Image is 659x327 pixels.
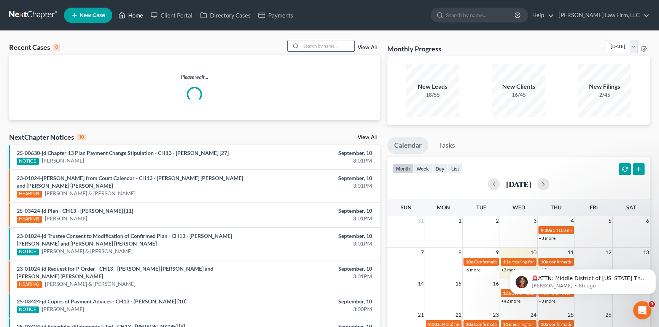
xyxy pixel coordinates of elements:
span: hearing for [PERSON_NAME] [511,321,570,327]
input: Search by name... [301,40,354,51]
a: 25-03424-jd Copies of Payment Advices - CH13 - [PERSON_NAME] [10] [17,298,186,305]
a: Home [115,8,147,22]
span: 8 [458,248,462,257]
a: 23-01024-jd Request for P Order - CH13 - [PERSON_NAME] [PERSON_NAME] and [PERSON_NAME] [PERSON_NAME] [17,265,213,279]
div: New Clients [492,82,545,91]
span: 14 [417,279,425,288]
a: 25-03424-jd Plan - CH13 - [PERSON_NAME] [11] [17,207,133,214]
h3: Monthly Progress [387,44,441,53]
span: 9 [495,248,500,257]
span: 341(a) meeting for [PERSON_NAME] [440,321,514,327]
a: [PERSON_NAME] [42,305,84,313]
a: View All [358,45,377,50]
div: 3:01PM [259,182,372,190]
span: 9 [649,301,655,307]
div: NOTICE [17,158,39,165]
iframe: Intercom notifications message [507,253,659,306]
span: 6 [645,216,650,225]
button: week [413,163,432,174]
span: 23 [492,310,500,319]
iframe: Intercom live chat [633,301,651,319]
span: 25 [567,310,575,319]
a: [PERSON_NAME] [45,215,87,222]
button: month [393,163,413,174]
div: 16/45 [492,91,545,99]
span: 26 [605,310,612,319]
div: 10 [77,134,86,140]
h2: [DATE] [506,180,531,188]
div: September, 10 [259,149,372,157]
div: 0 [53,44,60,51]
input: Search by name... [446,8,516,22]
span: 15 [455,279,462,288]
span: confirmation hearing for [PERSON_NAME] [549,321,635,327]
a: View All [358,135,377,140]
span: Tue [476,204,486,211]
a: [PERSON_NAME] & [PERSON_NAME] [45,190,135,197]
span: New Case [80,13,105,18]
span: Sun [401,204,412,211]
span: Fri [590,204,598,211]
a: 25-00630-jd Chapter 13 Plan Payment Change Stipulation - CH13 - [PERSON_NAME] [27] [17,150,229,156]
span: 13 [642,248,650,257]
div: HEARING [17,191,42,198]
span: 5 [608,216,612,225]
a: +42 more [501,298,521,304]
div: 18/55 [406,91,459,99]
div: 3:00PM [259,305,372,313]
span: 3 [533,216,537,225]
span: Confirmation Hearing for [PERSON_NAME] [474,321,561,327]
a: Directory Cases [196,8,255,22]
a: +3 more [539,235,556,241]
span: 7 [420,248,425,257]
span: Mon [437,204,450,211]
a: Payments [255,8,297,22]
div: HEARING [17,216,42,223]
a: Tasks [432,137,462,154]
span: 10a [503,290,511,296]
span: 22 [455,310,462,319]
span: 11 [567,248,575,257]
div: 2/45 [578,91,631,99]
span: 1 [458,216,462,225]
a: 23-01024-[PERSON_NAME] from Court Calendar - CH13 - [PERSON_NAME] [PERSON_NAME] and [PERSON_NAME]... [17,175,243,189]
span: Wed [512,204,525,211]
span: 11a [503,321,511,327]
div: September, 10 [259,174,372,182]
p: Please wait... [9,73,380,81]
div: September, 10 [259,298,372,305]
span: 2 [495,216,500,225]
span: 10a [541,321,548,327]
a: [PERSON_NAME] & [PERSON_NAME] [45,280,135,288]
span: 9:30a [428,321,439,327]
span: 24 [530,310,537,319]
div: NOTICE [17,249,39,255]
div: September, 10 [259,232,372,240]
span: 10a [466,259,473,265]
a: [PERSON_NAME] [42,157,84,164]
span: 9:30a [541,227,552,233]
a: 23-01024-jd Trustee Consent to Modification of Confirmed Plan - CH13 - [PERSON_NAME] [PERSON_NAME... [17,233,232,247]
span: 11a [503,259,511,265]
div: NOTICE [17,306,39,313]
div: 3:01PM [259,273,372,280]
span: 21 [417,310,425,319]
span: Thu [551,204,562,211]
span: 16 [492,279,500,288]
div: 3:01PM [259,157,372,164]
span: 12 [605,248,612,257]
a: +3 more [501,267,518,273]
a: [PERSON_NAME] Law Firm, LLC [555,8,649,22]
span: Sat [626,204,636,211]
div: NextChapter Notices [9,132,86,142]
div: HEARING [17,281,42,288]
span: 31 [417,216,425,225]
div: Recent Cases [9,43,60,52]
span: 10a [466,321,473,327]
div: September, 10 [259,265,372,273]
span: 4 [570,216,575,225]
div: September, 10 [259,207,372,215]
div: 3:01PM [259,240,372,247]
